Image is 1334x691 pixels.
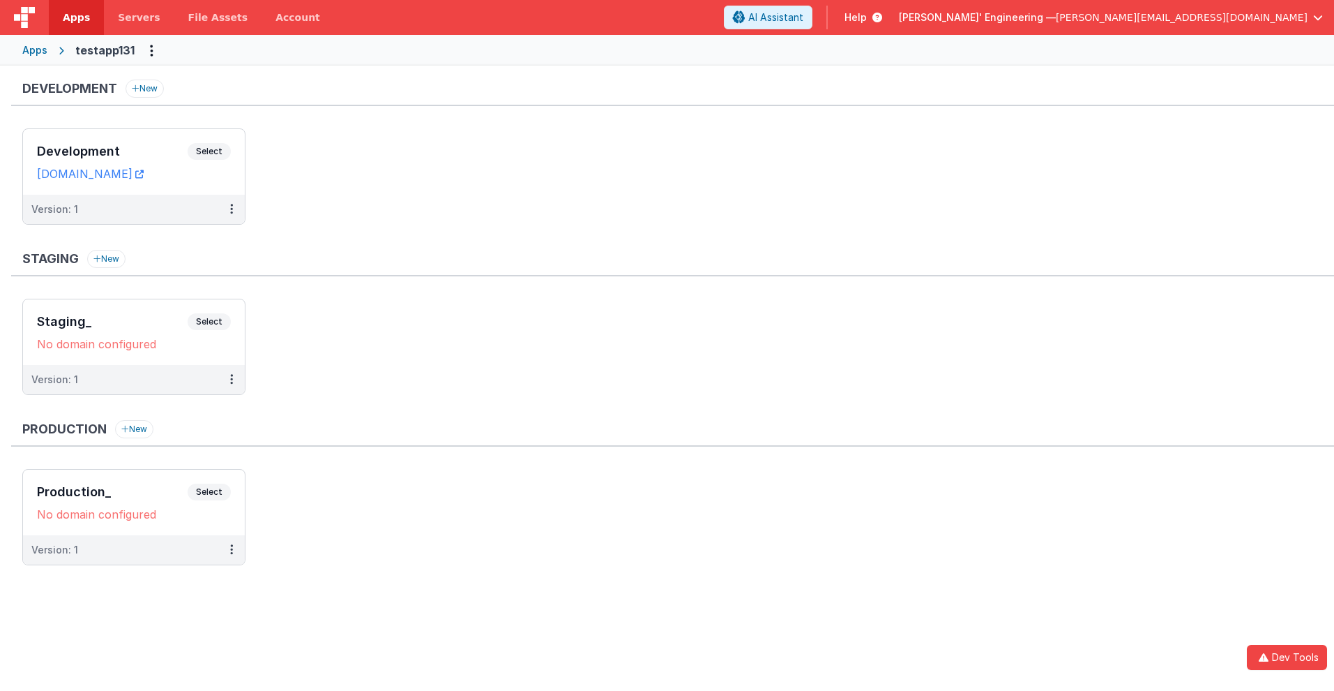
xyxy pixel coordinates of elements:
span: AI Assistant [748,10,803,24]
div: testapp131 [75,42,135,59]
button: New [115,420,153,438]
h3: Development [22,82,117,96]
span: Select [188,143,231,160]
span: Select [188,484,231,500]
a: [DOMAIN_NAME] [37,167,144,181]
span: [PERSON_NAME]' Engineering — [899,10,1056,24]
button: Options [140,39,162,61]
h3: Development [37,144,188,158]
h3: Staging_ [37,315,188,329]
div: Version: 1 [31,543,78,557]
div: No domain configured [37,337,231,351]
div: Apps [22,43,47,57]
button: Dev Tools [1247,645,1327,670]
span: [PERSON_NAME][EMAIL_ADDRESS][DOMAIN_NAME] [1056,10,1308,24]
h3: Production [22,422,107,436]
button: New [126,80,164,98]
div: Version: 1 [31,373,78,387]
button: [PERSON_NAME]' Engineering — [PERSON_NAME][EMAIL_ADDRESS][DOMAIN_NAME] [899,10,1323,24]
div: No domain configured [37,507,231,521]
span: Select [188,313,231,330]
div: Version: 1 [31,202,78,216]
span: Apps [63,10,90,24]
h3: Staging [22,252,79,266]
h3: Production_ [37,485,188,499]
button: AI Assistant [724,6,812,29]
span: Servers [118,10,160,24]
span: Help [844,10,867,24]
button: New [87,250,126,268]
span: File Assets [188,10,248,24]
